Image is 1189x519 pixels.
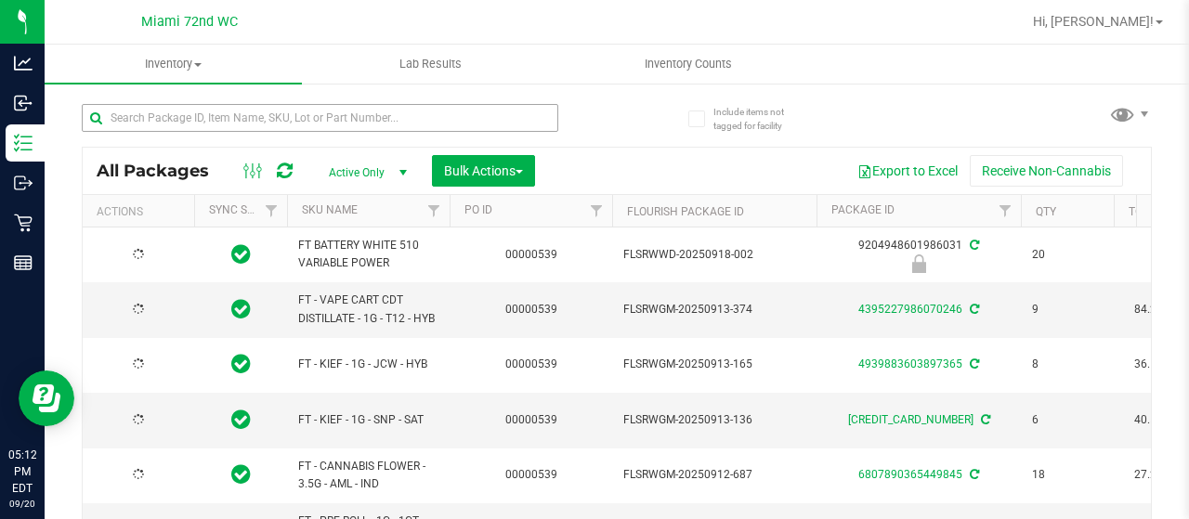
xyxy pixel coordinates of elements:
a: Filter [990,195,1021,227]
span: All Packages [97,161,228,181]
span: FLSRWGM-20250913-165 [623,356,805,373]
a: 00000539 [505,357,557,370]
span: In Sync [231,407,251,433]
a: PO ID [464,203,492,216]
span: FT - CANNABIS FLOWER - 3.5G - AML - IND [298,458,438,493]
a: 4395227986070246 [858,303,962,316]
span: 18 [1032,466,1103,484]
button: Export to Excel [845,155,970,187]
a: Inventory [45,45,302,84]
span: 6 [1032,411,1103,429]
input: Search Package ID, Item Name, SKU, Lot or Part Number... [82,104,558,132]
a: Lab Results [302,45,559,84]
span: 84.2000 [1125,296,1185,323]
span: Include items not tagged for facility [713,105,806,133]
span: 40.5000 [1125,407,1185,434]
span: In Sync [231,241,251,267]
a: 00000539 [505,413,557,426]
inline-svg: Analytics [14,54,33,72]
a: Filter [256,195,287,227]
span: In Sync [231,296,251,322]
span: Sync from Compliance System [967,357,979,370]
inline-svg: Reports [14,253,33,272]
a: 4939883603897365 [858,357,962,370]
a: Qty [1036,205,1056,218]
a: Flourish Package ID [627,205,744,218]
inline-svg: Outbound [14,174,33,192]
span: FT - VAPE CART CDT DISTILLATE - 1G - T12 - HYB [298,292,438,327]
span: Bulk Actions [444,163,523,178]
span: FT - KIEF - 1G - SNP - SAT [298,411,438,429]
span: Miami 72nd WC [141,14,238,30]
span: Sync from Compliance System [978,413,990,426]
span: FLSRWGM-20250912-687 [623,466,805,484]
a: 00000539 [505,468,557,481]
div: Newly Received [814,254,1024,273]
span: 27.2000 [1125,461,1185,488]
p: 09/20 [8,497,36,511]
span: FT - KIEF - 1G - JCW - HYB [298,356,438,373]
span: Inventory [45,56,302,72]
a: 6807890365449845 [858,468,962,481]
button: Bulk Actions [432,155,535,187]
a: Inventory Counts [559,45,817,84]
iframe: Resource center [19,370,74,426]
span: 8 [1032,356,1103,373]
span: FLSRWGM-20250913-136 [623,411,805,429]
span: FT BATTERY WHITE 510 VARIABLE POWER [298,237,438,272]
span: Hi, [PERSON_NAME]! [1033,14,1154,29]
span: Sync from Compliance System [967,303,979,316]
a: Package ID [831,203,895,216]
a: Sync Status [209,203,281,216]
span: FLSRWGM-20250913-374 [623,301,805,318]
a: SKU Name [302,203,358,216]
a: 00000539 [505,248,557,261]
div: 9204948601986031 [814,237,1024,273]
span: FLSRWWD-20250918-002 [623,246,805,264]
a: 00000539 [505,303,557,316]
a: Filter [581,195,612,227]
inline-svg: Retail [14,214,33,232]
span: Sync from Compliance System [967,468,979,481]
span: 36.1000 [1125,351,1185,378]
span: Inventory Counts [620,56,757,72]
button: Receive Non-Cannabis [970,155,1123,187]
span: 9 [1032,301,1103,318]
span: In Sync [231,351,251,377]
inline-svg: Inventory [14,134,33,152]
span: 20 [1032,246,1103,264]
span: Lab Results [374,56,487,72]
a: [CREDIT_CARD_NUMBER] [848,413,973,426]
inline-svg: Inbound [14,94,33,112]
div: Actions [97,205,187,218]
a: Filter [419,195,450,227]
p: 05:12 PM EDT [8,447,36,497]
span: Sync from Compliance System [967,239,979,252]
span: In Sync [231,461,251,487]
